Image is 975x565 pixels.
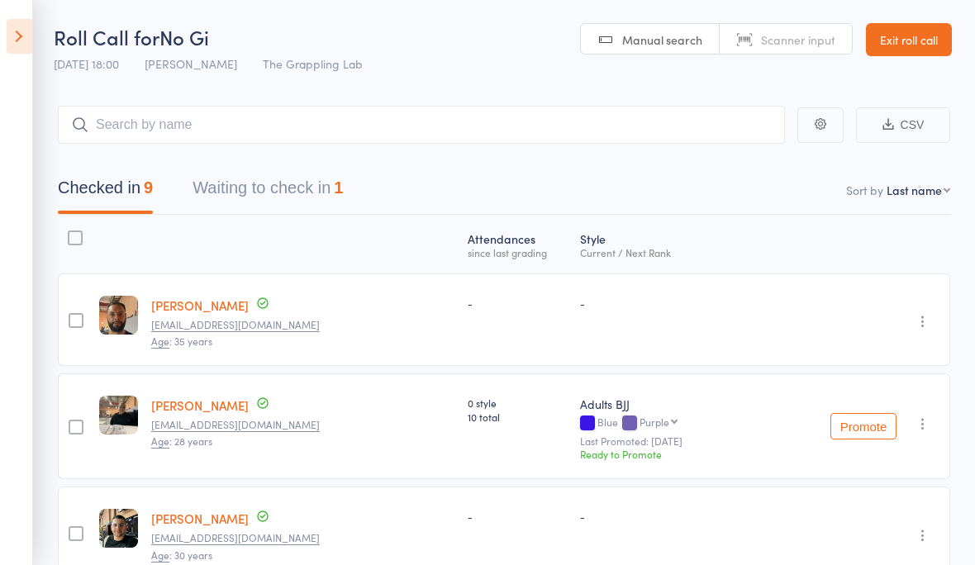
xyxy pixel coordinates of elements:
small: Last Promoted: [DATE] [580,435,791,447]
span: Manual search [622,31,702,48]
div: 9 [144,178,153,197]
a: Exit roll call [866,23,952,56]
small: Admin@ebearthworks.com.au [151,319,454,330]
div: - [580,296,791,310]
img: image1732777303.png [99,296,138,335]
div: since last grading [468,247,567,258]
button: Promote [830,413,897,439]
a: [PERSON_NAME] [151,510,249,527]
label: Sort by [846,182,883,198]
img: image1738550685.png [99,396,138,434]
div: Purple [640,416,669,427]
span: : 35 years [151,334,212,349]
span: No Gi [159,23,209,50]
span: The Grappling Lab [263,55,363,72]
a: [PERSON_NAME] [151,396,249,414]
div: 1 [334,178,343,197]
span: [DATE] 18:00 [54,55,119,72]
div: Last name [887,182,942,198]
span: : 28 years [151,434,212,449]
span: Roll Call for [54,23,159,50]
span: 10 total [468,410,567,424]
button: Waiting to check in1 [193,170,343,214]
span: [PERSON_NAME] [145,55,237,72]
a: [PERSON_NAME] [151,297,249,314]
span: : 30 years [151,548,212,563]
span: 0 style [468,396,567,410]
button: CSV [856,107,950,143]
div: - [468,296,567,310]
div: Current / Next Rank [580,247,791,258]
span: Scanner input [761,31,835,48]
div: - [580,509,791,523]
div: Adults BJJ [580,396,791,412]
small: daniellabruno222@gmail.com [151,419,454,430]
button: Checked in9 [58,170,153,214]
input: Search by name [58,106,785,144]
div: Style [573,222,797,266]
div: Atten­dances [461,222,573,266]
img: image1738120181.png [99,509,138,548]
div: Ready to Promote [580,447,791,461]
small: Youhancheery@gmail.com [151,532,454,544]
div: - [468,509,567,523]
div: Blue [580,416,791,430]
